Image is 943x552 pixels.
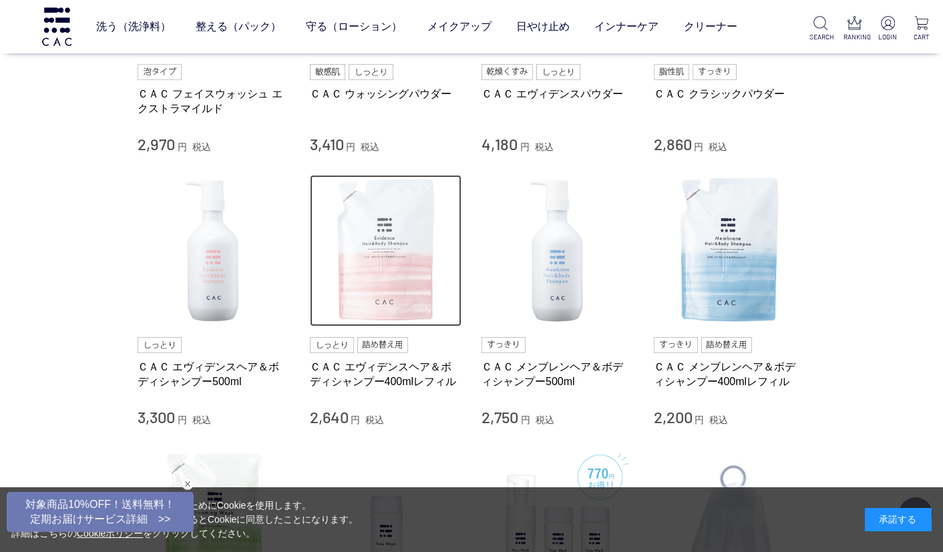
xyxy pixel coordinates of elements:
[654,134,692,154] span: 2,860
[346,142,355,152] span: 円
[521,415,530,425] span: 円
[310,175,462,327] img: ＣＡＣ エヴィデンスヘア＆ボディシャンプー400mlレフィル
[138,360,290,388] a: ＣＡＣ エヴィデンスヘア＆ボディシャンプー500ml
[877,32,898,42] p: LOGIN
[911,32,932,42] p: CART
[138,175,290,327] img: ＣＡＣ エヴィデンスヘア＆ボディシャンプー500ml
[654,87,806,101] a: ＣＡＣ クラシックパウダー
[701,337,753,353] img: 詰め替え用
[536,415,554,425] span: 税込
[654,407,693,427] span: 2,200
[654,360,806,388] a: ＣＡＣ メンブレンヘア＆ボディシャンプー400mlレフィル
[654,337,698,353] img: すっきり
[310,87,462,101] a: ＣＡＣ ウォッシングパウダー
[709,415,728,425] span: 税込
[351,415,360,425] span: 円
[809,32,831,42] p: SEARCH
[178,415,187,425] span: 円
[427,8,492,45] a: メイクアップ
[694,142,703,152] span: 円
[138,87,290,115] a: ＣＡＣ フェイスウォッシュ エクストラマイルド
[40,7,73,45] img: logo
[96,8,171,45] a: 洗う（洗浄料）
[482,87,634,101] a: ＣＡＣ エヴィデンスパウダー
[865,508,932,531] div: 承諾する
[594,8,658,45] a: インナーケア
[482,175,634,327] img: ＣＡＣ メンブレンヘア＆ボディシャンプー500ml
[306,8,402,45] a: 守る（ローション）
[843,16,865,42] a: RANKING
[482,337,526,353] img: すっきり
[843,32,865,42] p: RANKING
[482,407,518,427] span: 2,750
[516,8,570,45] a: 日やけ止め
[911,16,932,42] a: CART
[695,415,704,425] span: 円
[809,16,831,42] a: SEARCH
[520,142,530,152] span: 円
[310,337,354,353] img: しっとり
[196,8,281,45] a: 整える（パック）
[192,142,211,152] span: 税込
[365,415,384,425] span: 税込
[310,134,344,154] span: 3,410
[361,142,379,152] span: 税込
[192,415,211,425] span: 税込
[138,337,182,353] img: しっとり
[654,175,806,327] img: ＣＡＣ メンブレンヘア＆ボディシャンプー400mlレフィル
[709,142,727,152] span: 税込
[138,134,175,154] span: 2,970
[482,134,518,154] span: 4,180
[482,360,634,388] a: ＣＡＣ メンブレンヘア＆ボディシャンプー500ml
[357,337,409,353] img: 詰め替え用
[310,407,349,427] span: 2,640
[178,142,187,152] span: 円
[138,407,175,427] span: 3,300
[877,16,898,42] a: LOGIN
[310,360,462,388] a: ＣＡＣ エヴィデンスヘア＆ボディシャンプー400mlレフィル
[535,142,554,152] span: 税込
[684,8,737,45] a: クリーナー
